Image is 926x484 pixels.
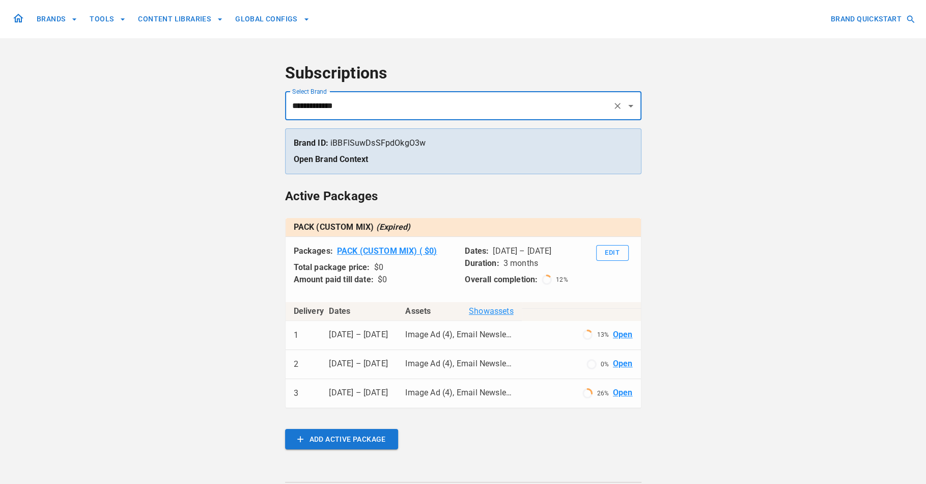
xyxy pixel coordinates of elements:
a: Open Brand Context [294,154,369,164]
a: Open [613,358,633,370]
a: PACK (CUSTOM MIX) ( $0) [337,245,437,257]
p: 3 months [503,257,538,270]
p: 13 % [597,330,608,339]
th: PACK (CUSTOM MIX) [286,218,641,237]
strong: Brand ID: [294,138,328,148]
a: Open [613,329,633,341]
h6: Active Packages [285,186,641,206]
h4: Subscriptions [285,63,641,84]
p: iBBFlSuwDsSFpdOkgO3w [294,137,633,149]
p: Duration: [465,257,499,270]
p: 0 % [601,360,609,369]
button: BRAND QUICKSTART [827,10,918,29]
span: Show assets [469,305,514,317]
button: TOOLS [86,10,130,29]
p: 1 [294,329,298,341]
div: $ 0 [378,274,387,286]
p: 26 % [597,389,608,398]
div: Assets [405,305,513,317]
p: Overall completion: [465,274,538,286]
button: Clear [610,99,625,113]
label: Select Brand [292,87,327,96]
p: Image Ad (4), Email Newsletter (4), Email setup (4) [405,329,513,341]
button: BRANDS [33,10,81,29]
td: [DATE] – [DATE] [321,321,397,350]
button: Edit [596,245,629,261]
div: $ 0 [374,261,383,274]
p: 2 [294,358,298,370]
button: Open [624,99,638,113]
table: active packages table [286,218,641,237]
p: Packages: [294,245,333,257]
th: Delivery [286,302,321,321]
p: Total package price: [294,261,370,274]
td: [DATE] – [DATE] [321,350,397,379]
button: GLOBAL CONFIGS [231,10,314,29]
p: 3 [294,387,298,399]
p: 12 % [556,275,568,284]
p: Amount paid till date: [294,274,374,286]
p: Image Ad (4), Email Newsletter (4), Email setup (4) [405,358,513,370]
p: Image Ad (4), Email Newsletter (4), Email setup (4), Remix Video (6) [405,387,513,399]
span: (Expired) [376,222,411,232]
button: CONTENT LIBRARIES [134,10,227,29]
button: ADD ACTIVE PACKAGE [285,429,398,449]
a: Open [613,387,633,399]
p: [DATE] – [DATE] [493,245,551,257]
th: Dates [321,302,397,321]
p: Dates: [465,245,489,257]
td: [DATE] – [DATE] [321,379,397,408]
